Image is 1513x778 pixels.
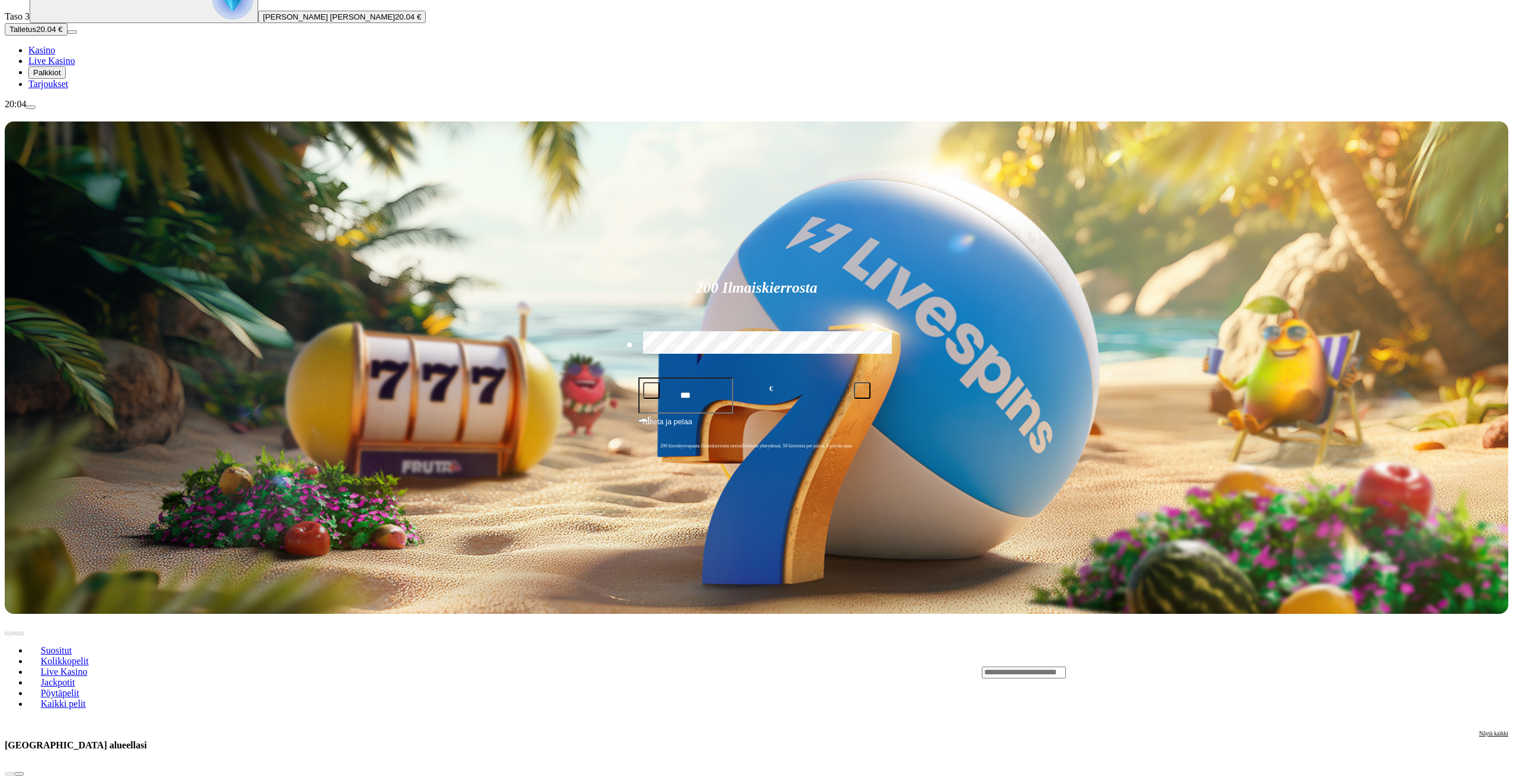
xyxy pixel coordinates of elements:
span: Talleta ja pelaa [642,416,692,437]
span: Pöytäpelit [36,688,84,698]
label: €250 [801,329,873,364]
label: €150 [721,329,793,364]
button: prev slide [5,632,14,635]
a: Tarjoukset [28,79,68,89]
span: € [769,383,773,395]
a: Jackpotit [28,674,87,691]
input: Search [982,667,1066,678]
a: Live Kasino [28,56,75,66]
label: €50 [640,329,712,364]
button: menu [68,30,77,34]
span: 20.04 € [395,12,421,21]
span: € [648,415,651,422]
a: Kolikkopelit [28,652,101,670]
a: Kaikki pelit [28,695,98,713]
button: Talleta ja pelaa [638,415,875,438]
button: next slide [14,772,24,776]
span: Taso 3 [5,11,30,21]
span: 20.04 € [36,25,62,34]
button: prev slide [5,772,14,776]
button: Talletusplus icon20.04 € [5,23,68,36]
nav: Lobby [5,625,958,719]
span: Näytä kaikki [1479,730,1508,737]
a: Live Kasino [28,663,99,681]
span: Kolikkopelit [36,656,94,666]
a: Pöytäpelit [28,684,91,702]
a: Näytä kaikki [1479,730,1508,760]
span: Palkkiot [33,68,61,77]
span: [PERSON_NAME] [PERSON_NAME] [263,12,395,21]
span: Talletus [9,25,36,34]
button: plus icon [854,382,870,399]
nav: Main menu [5,45,1508,89]
button: [PERSON_NAME] [PERSON_NAME]20.04 € [258,11,426,23]
button: next slide [14,632,24,635]
button: minus icon [643,382,660,399]
span: Live Kasino [36,667,92,677]
a: Suositut [28,642,84,659]
header: Lobby [5,614,1508,730]
span: Kaikki pelit [36,699,91,709]
span: 20:04 [5,99,26,109]
span: Jackpotit [36,677,80,687]
a: Kasino [28,45,55,55]
button: Palkkiot [28,66,66,79]
button: menu [26,105,36,109]
h3: [GEOGRAPHIC_DATA] alueellasi [5,739,147,751]
span: Suositut [36,645,76,655]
